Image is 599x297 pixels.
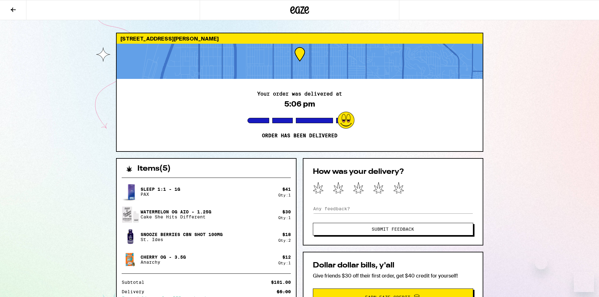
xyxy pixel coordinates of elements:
div: [STREET_ADDRESS][PERSON_NAME] [117,33,483,44]
div: 5:06 pm [284,100,315,108]
h2: How was your delivery? [313,168,473,176]
div: $5.00 [277,289,291,294]
button: Submit Feedback [313,223,473,235]
p: Snooze Berries CBN Shot 100mg [141,232,223,237]
div: Qty: 1 [278,261,291,265]
div: Delivery [122,289,149,294]
img: Cherry OG - 3.5g [122,251,139,268]
div: Qty: 1 [278,216,291,220]
p: Give friends $30 off their first order, get $40 credit for yourself! [313,272,473,279]
span: Submit Feedback [372,227,414,231]
h2: Dollar dollar bills, y'all [313,262,473,269]
div: Qty: 2 [278,238,291,242]
p: Anarchy [141,260,186,265]
img: Snooze Berries CBN Shot 100mg [122,228,139,246]
div: $101.00 [271,280,291,284]
div: $ 12 [282,255,291,260]
div: $ 18 [282,232,291,237]
div: $ 30 [282,209,291,214]
p: Order has been delivered [262,133,337,139]
h2: Items ( 5 ) [137,165,171,173]
iframe: Button to launch messaging window [574,272,594,292]
div: Qty: 1 [278,193,291,197]
p: PAX [141,192,180,197]
input: Any feedback? [313,204,473,213]
div: $ 41 [282,187,291,192]
p: Cake She Hits Different [141,214,211,219]
p: Watermelon OG AIO - 1.25g [141,209,211,214]
p: St. Ides [141,237,223,242]
iframe: Close message [535,257,547,269]
p: Cherry OG - 3.5g [141,255,186,260]
h2: Your order was delivered at [257,91,342,96]
img: Watermelon OG AIO - 1.25g [122,206,139,223]
p: Sleep 1:1 - 1g [141,187,180,192]
div: Subtotal [122,280,149,284]
img: Sleep 1:1 - 1g [122,181,139,202]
